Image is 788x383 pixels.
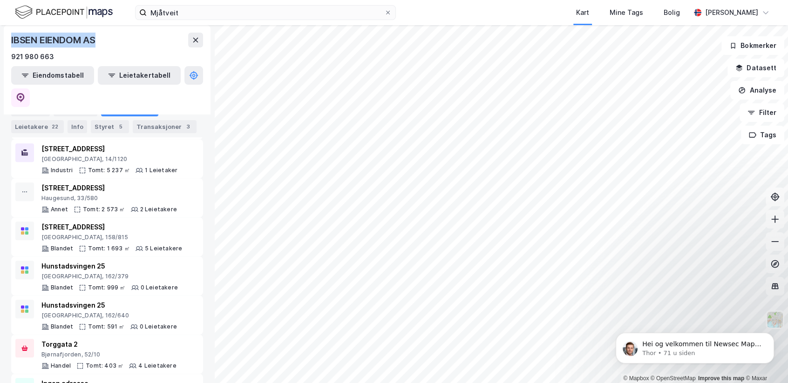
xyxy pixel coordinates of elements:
div: Blandet [51,245,73,252]
div: Hunstadsvingen 25 [41,300,177,311]
div: 1 Leietaker [145,167,177,174]
div: Handel [51,362,71,370]
div: Tomt: 591 ㎡ [88,323,124,330]
p: Message from Thor, sent 71 u siden [41,36,161,44]
div: [GEOGRAPHIC_DATA], 162/379 [41,273,178,280]
div: [GEOGRAPHIC_DATA], 162/640 [41,312,177,319]
div: Bolig [664,7,680,18]
div: IBSEN EIENDOM AS [11,33,97,47]
div: Tomt: 2 573 ㎡ [83,206,125,213]
div: Tomt: 999 ㎡ [88,284,125,291]
button: Eiendomstabell [11,66,94,85]
div: Annet [51,206,68,213]
div: Blandet [51,323,73,330]
button: Datasett [727,59,784,77]
div: 5 Leietakere [145,245,182,252]
button: Tags [741,126,784,144]
button: Filter [740,103,784,122]
div: 2 Leietakere [140,206,177,213]
button: Analyse [730,81,784,100]
div: Haugesund, 33/580 [41,195,177,202]
div: Tomt: 1 693 ㎡ [88,245,130,252]
div: 0 Leietakere [141,284,178,291]
div: 0 Leietakere [140,323,177,330]
div: Styret [91,120,129,133]
div: [GEOGRAPHIC_DATA], 158/815 [41,234,182,241]
div: [STREET_ADDRESS] [41,222,182,233]
div: 22 [50,122,60,131]
div: Kart [576,7,589,18]
div: 921 980 663 [11,51,54,62]
div: [STREET_ADDRESS] [41,143,177,155]
a: Mapbox [623,375,649,382]
div: Bjørnafjorden, 52/10 [41,351,177,358]
div: Info [68,120,87,133]
div: [STREET_ADDRESS] [41,182,177,194]
a: Improve this map [698,375,744,382]
div: 5 [116,122,125,131]
div: [PERSON_NAME] [705,7,758,18]
div: Hunstadsvingen 25 [41,261,178,272]
div: Blandet [51,284,73,291]
div: Torggata 2 [41,339,177,350]
div: 3 [183,122,193,131]
img: Z [766,311,784,329]
div: Leietakere [11,120,64,133]
button: Bokmerker [721,36,784,55]
span: Hei og velkommen til Newsec Maps, [PERSON_NAME] 🥳 Om det er du lurer på så kan du enkelt chatte d... [41,27,159,72]
div: 4 Leietakere [138,362,176,370]
div: Tomt: 5 237 ㎡ [88,167,130,174]
button: Leietakertabell [98,66,181,85]
div: [GEOGRAPHIC_DATA], 14/1120 [41,155,177,163]
input: Søk på adresse, matrikkel, gårdeiere, leietakere eller personer [147,6,384,20]
div: Transaksjoner [133,120,197,133]
iframe: Intercom notifications melding [602,313,788,378]
div: Tomt: 403 ㎡ [86,362,123,370]
div: Industri [51,167,73,174]
div: Mine Tags [610,7,643,18]
img: logo.f888ab2527a4732fd821a326f86c7f29.svg [15,4,113,20]
a: OpenStreetMap [651,375,696,382]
